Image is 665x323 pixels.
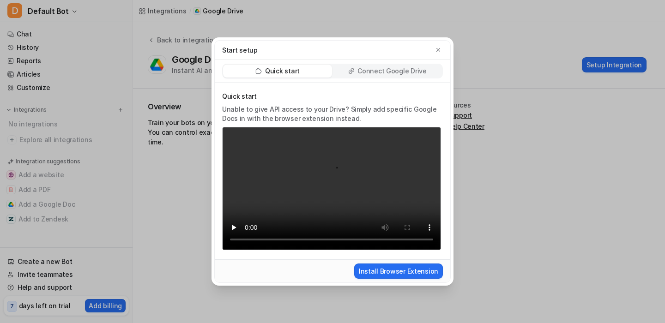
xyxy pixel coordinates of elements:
[357,66,426,76] p: Connect Google Drive
[222,45,258,55] p: Start setup
[222,105,441,123] p: Unable to give API access to your Drive? Simply add specific Google Docs in with the browser exte...
[354,263,443,279] button: Install Browser Extension
[222,92,441,101] p: Quick start
[222,127,441,250] video: Your browser does not support the video tag.
[265,66,300,76] p: Quick start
